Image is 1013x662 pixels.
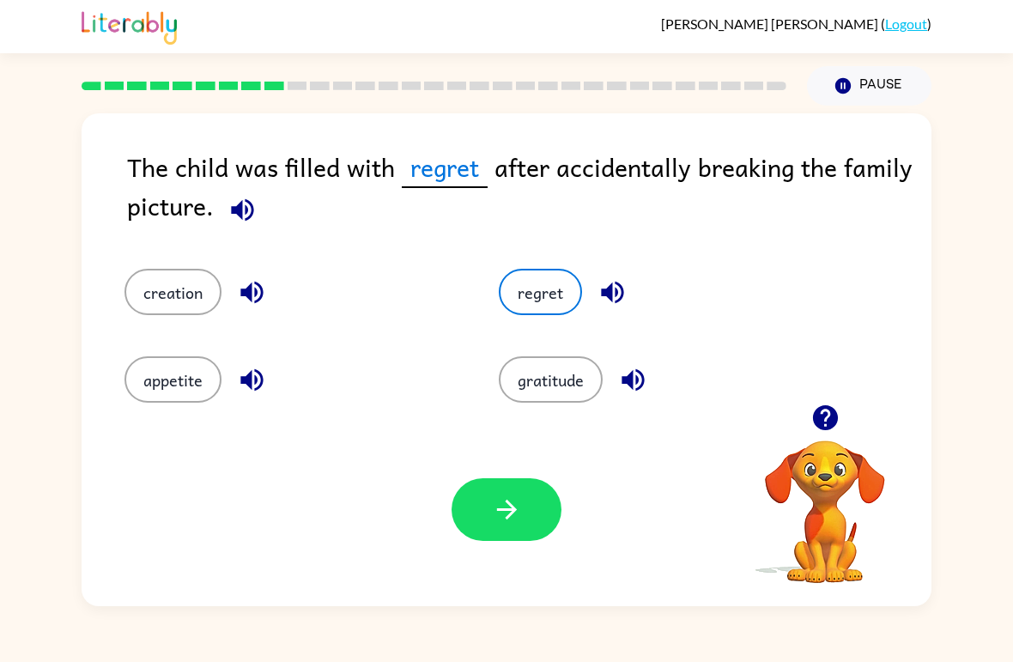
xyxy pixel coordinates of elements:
button: Pause [807,66,931,106]
span: [PERSON_NAME] [PERSON_NAME] [661,15,881,32]
video: Your browser must support playing .mp4 files to use Literably. Please try using another browser. [739,414,911,586]
span: regret [402,148,488,188]
a: Logout [885,15,927,32]
button: regret [499,269,582,315]
button: appetite [124,356,221,403]
button: gratitude [499,356,603,403]
div: The child was filled with after accidentally breaking the family picture. [127,148,931,234]
div: ( ) [661,15,931,32]
img: Literably [82,7,177,45]
button: creation [124,269,221,315]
